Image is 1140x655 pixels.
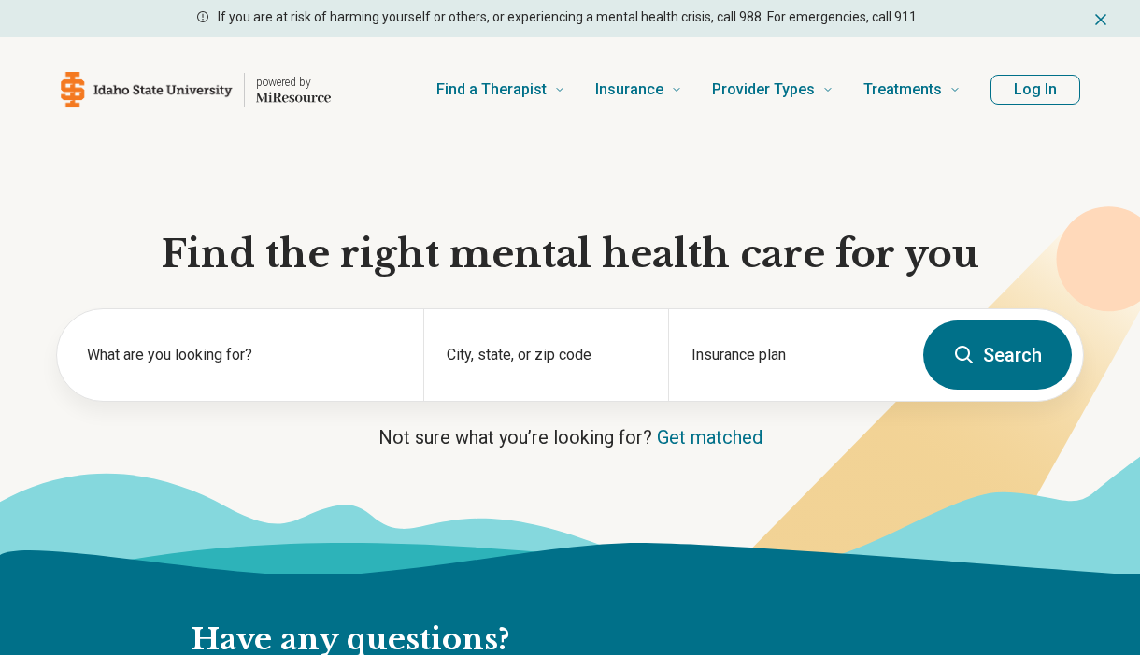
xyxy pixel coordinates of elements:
[256,75,331,90] p: powered by
[436,77,547,103] span: Find a Therapist
[863,52,961,127] a: Treatments
[218,7,919,27] p: If you are at risk of harming yourself or others, or experiencing a mental health crisis, call 98...
[712,52,834,127] a: Provider Types
[87,344,401,366] label: What are you looking for?
[595,52,682,127] a: Insurance
[990,75,1080,105] button: Log In
[60,60,331,120] a: Home page
[863,77,942,103] span: Treatments
[712,77,815,103] span: Provider Types
[1091,7,1110,30] button: Dismiss
[923,320,1072,390] button: Search
[436,52,565,127] a: Find a Therapist
[595,77,663,103] span: Insurance
[657,426,762,449] a: Get matched
[56,230,1084,278] h1: Find the right mental health care for you
[56,424,1084,450] p: Not sure what you’re looking for?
